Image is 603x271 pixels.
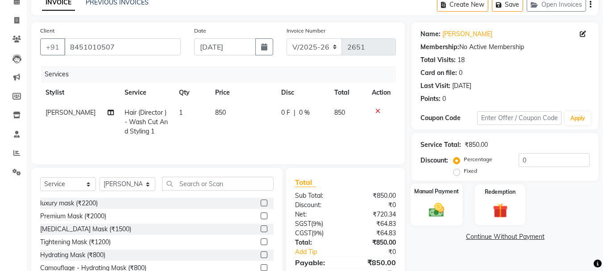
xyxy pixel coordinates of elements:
span: 850 [334,108,345,117]
span: SGST [295,220,311,228]
span: [PERSON_NAME] [46,108,96,117]
button: +91 [40,38,65,55]
div: Sub Total: [288,191,345,200]
div: ₹0 [355,247,403,257]
div: Last Visit: [420,81,450,91]
div: Coupon Code [420,113,477,123]
th: Price [210,83,276,103]
div: Points: [420,94,441,104]
th: Service [119,83,174,103]
th: Disc [276,83,329,103]
span: 9% [313,220,321,227]
th: Qty [174,83,210,103]
img: _cash.svg [424,201,449,219]
div: Hydrating Mask (₹800) [40,250,105,260]
div: ( ) [288,229,345,238]
span: 0 % [299,108,310,117]
div: ₹850.00 [465,140,488,150]
div: Total: [288,238,345,247]
div: 18 [457,55,465,65]
img: _gift.svg [488,201,512,220]
div: Payable: [288,257,345,268]
span: 1 [179,108,183,117]
a: Add Tip [288,247,355,257]
a: Continue Without Payment [413,232,597,242]
div: No Active Membership [420,42,590,52]
span: Hair (Director ) - Wash Cut And Styling 1 [125,108,168,135]
div: 0 [442,94,446,104]
div: Services [41,66,403,83]
span: 850 [215,108,226,117]
label: Fixed [464,167,477,175]
div: ₹850.00 [345,191,403,200]
span: Total [295,178,316,187]
span: CGST [295,229,312,237]
div: ₹0 [345,200,403,210]
span: | [294,108,295,117]
div: Membership: [420,42,459,52]
div: luxury mask (₹2200) [40,199,98,208]
div: ₹720.34 [345,210,403,219]
div: ( ) [288,219,345,229]
label: Manual Payment [414,187,459,196]
div: Service Total: [420,140,461,150]
div: Card on file: [420,68,457,78]
div: ₹64.83 [345,219,403,229]
label: Invoice Number [287,27,325,35]
div: Discount: [288,200,345,210]
div: [DATE] [452,81,471,91]
div: Tightening Mask (₹1200) [40,238,111,247]
th: Stylist [40,83,119,103]
div: [MEDICAL_DATA] Mask (₹1500) [40,225,131,234]
input: Enter Offer / Coupon Code [477,111,561,125]
input: Search or Scan [162,177,274,191]
div: Net: [288,210,345,219]
label: Percentage [464,155,492,163]
div: Discount: [420,156,448,165]
th: Action [366,83,396,103]
label: Redemption [485,188,516,196]
div: Total Visits: [420,55,456,65]
div: Name: [420,29,441,39]
th: Total [329,83,367,103]
a: [PERSON_NAME] [442,29,492,39]
label: Date [194,27,206,35]
span: 9% [313,229,322,237]
div: ₹850.00 [345,238,403,247]
label: Client [40,27,54,35]
div: ₹850.00 [345,257,403,268]
div: Premium Mask (₹2000) [40,212,106,221]
div: 0 [459,68,462,78]
input: Search by Name/Mobile/Email/Code [64,38,181,55]
div: ₹64.83 [345,229,403,238]
button: Apply [565,112,591,125]
span: 0 F [281,108,290,117]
